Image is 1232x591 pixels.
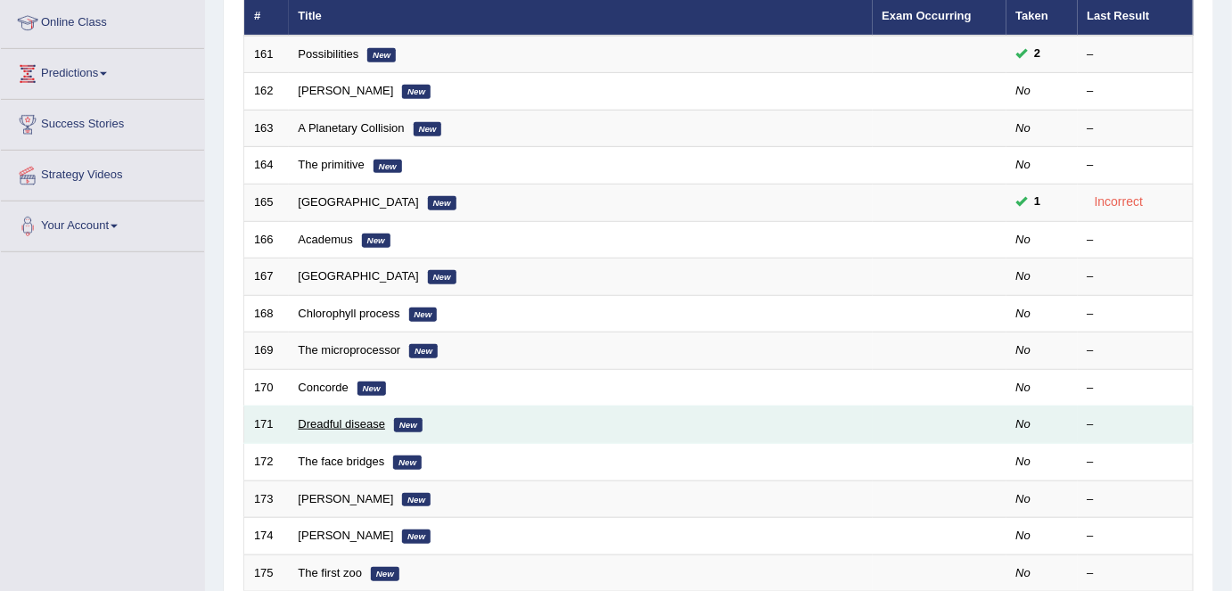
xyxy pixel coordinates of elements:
a: [GEOGRAPHIC_DATA] [299,269,419,283]
em: New [393,456,422,470]
a: A Planetary Collision [299,121,405,135]
em: New [394,418,423,432]
span: You can still take this question [1028,45,1048,63]
div: – [1088,380,1184,397]
a: The first zoo [299,566,363,579]
td: 162 [244,73,289,111]
div: – [1088,416,1184,433]
em: No [1016,455,1031,468]
a: The face bridges [299,455,385,468]
div: – [1088,268,1184,285]
em: New [357,382,386,396]
td: 163 [244,110,289,147]
a: [PERSON_NAME] [299,84,394,97]
em: New [371,567,399,581]
em: No [1016,417,1031,431]
a: The microprocessor [299,343,401,357]
a: Dreadful disease [299,417,386,431]
em: No [1016,307,1031,320]
em: New [428,270,456,284]
div: – [1088,565,1184,582]
td: 168 [244,295,289,332]
em: New [402,493,431,507]
div: – [1088,454,1184,471]
td: 169 [244,332,289,370]
span: You can still take this question [1028,193,1048,211]
em: New [402,529,431,544]
em: No [1016,158,1031,171]
a: Chlorophyll process [299,307,400,320]
a: [PERSON_NAME] [299,492,394,505]
em: No [1016,233,1031,246]
td: 164 [244,147,289,185]
td: 170 [244,369,289,406]
a: The primitive [299,158,365,171]
a: Predictions [1,49,204,94]
a: Exam Occurring [883,9,972,22]
div: – [1088,491,1184,508]
em: No [1016,343,1031,357]
em: New [402,85,431,99]
a: Academus [299,233,353,246]
td: 166 [244,221,289,259]
em: New [409,344,438,358]
em: No [1016,529,1031,542]
div: – [1088,528,1184,545]
em: New [409,308,438,322]
a: Possibilities [299,47,359,61]
a: Strategy Videos [1,151,204,195]
div: – [1088,46,1184,63]
em: No [1016,566,1031,579]
td: 171 [244,406,289,444]
td: 172 [244,443,289,480]
td: 174 [244,518,289,555]
em: No [1016,381,1031,394]
em: New [414,122,442,136]
div: – [1088,157,1184,174]
div: – [1088,232,1184,249]
em: No [1016,121,1031,135]
div: Incorrect [1088,192,1151,212]
a: [PERSON_NAME] [299,529,394,542]
td: 161 [244,36,289,73]
em: New [362,234,390,248]
em: No [1016,269,1031,283]
div: – [1088,342,1184,359]
td: 173 [244,480,289,518]
em: New [428,196,456,210]
div: – [1088,120,1184,137]
em: New [367,48,396,62]
em: No [1016,492,1031,505]
td: 165 [244,185,289,222]
em: New [374,160,402,174]
div: – [1088,83,1184,100]
a: Concorde [299,381,349,394]
a: Your Account [1,201,204,246]
a: Success Stories [1,100,204,144]
td: 167 [244,259,289,296]
em: No [1016,84,1031,97]
div: – [1088,306,1184,323]
a: [GEOGRAPHIC_DATA] [299,195,419,209]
